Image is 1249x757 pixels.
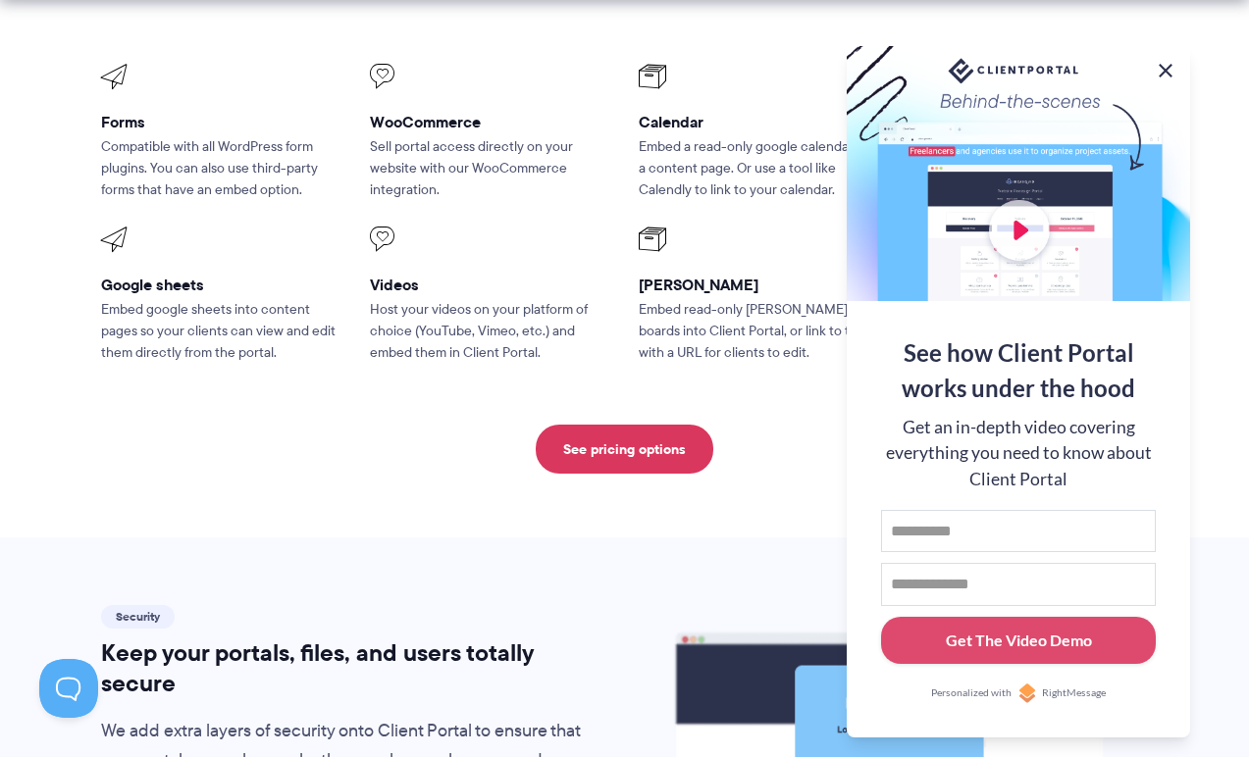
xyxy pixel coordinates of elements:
[101,136,342,201] p: Compatible with all WordPress form plugins. You can also use third-party forms that have an embed...
[931,685,1012,701] span: Personalized with
[370,275,611,295] h3: Videos
[536,425,713,474] a: See pricing options
[639,275,880,295] h3: [PERSON_NAME]
[101,605,175,629] span: Security
[946,629,1092,652] div: Get The Video Demo
[1042,685,1106,701] span: RightMessage
[39,659,98,718] iframe: Toggle Customer Support
[101,638,597,697] h2: Keep your portals, files, and users totally secure
[881,335,1156,406] div: See how Client Portal works under the hood
[1017,683,1037,703] img: Personalized with RightMessage
[639,299,880,364] p: Embed read-only [PERSON_NAME] boards into Client Portal, or link to them with a URL for clients t...
[639,136,880,201] p: Embed a read-only google calendar into a content page. Or use a tool like Calendly to link to you...
[101,299,342,364] p: Embed google sheets into content pages so your clients can view and edit them directly from the p...
[370,299,611,364] p: Host your videos on your platform of choice (YouTube, Vimeo, etc.) and embed them in Client Portal.
[881,415,1156,492] div: Get an in-depth video covering everything you need to know about Client Portal
[370,136,611,201] p: Sell portal access directly on your website with our WooCommerce integration.
[639,112,880,132] h3: Calendar
[101,112,342,132] h3: Forms
[370,112,611,132] h3: WooCommerce
[881,683,1156,703] a: Personalized withRightMessage
[881,617,1156,665] button: Get The Video Demo
[101,275,342,295] h3: Google sheets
